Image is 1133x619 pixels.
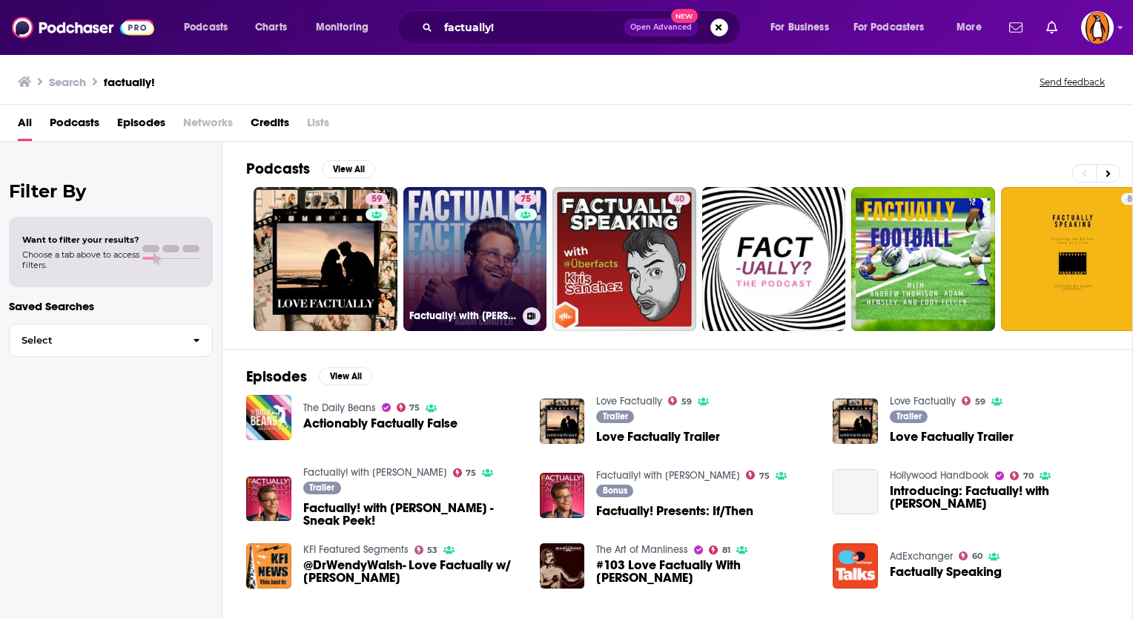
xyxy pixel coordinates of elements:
[303,502,522,527] a: Factually! with Adam Conover - Sneak Peek!
[403,187,547,331] a: 75Factually! with [PERSON_NAME]
[596,395,662,407] a: Love Factually
[9,299,213,313] p: Saved Searches
[760,16,848,39] button: open menu
[624,19,698,36] button: Open AdvancedNew
[552,187,696,331] a: 40
[957,17,982,38] span: More
[246,367,372,386] a: EpisodesView All
[890,566,1002,578] a: Factually Speaking
[1010,471,1034,480] a: 70
[596,505,753,517] a: Factually! Presents: If/Then
[1081,11,1114,44] button: Show profile menu
[246,367,307,386] h2: Episodes
[674,192,684,207] span: 40
[319,367,372,385] button: View All
[596,559,815,584] span: #103 Love Factually With [PERSON_NAME]
[438,16,624,39] input: Search podcasts, credits, & more...
[303,543,409,556] a: KFI Featured Segments
[9,180,213,202] h2: Filter By
[896,412,922,421] span: Trailer
[833,399,878,444] img: Love Factually Trailer
[49,75,86,89] h3: Search
[890,550,953,563] a: AdExchanger
[596,469,740,482] a: Factually! with Adam Conover
[521,192,531,207] span: 75
[540,543,585,589] img: #103 Love Factually With Dr. Duana Welch
[246,160,310,178] h2: Podcasts
[303,502,522,527] span: Factually! with [PERSON_NAME] - Sneak Peek!
[246,476,291,522] img: Factually! with Adam Conover - Sneak Peek!
[833,469,878,514] a: Introducing: Factually! with Adam Conover
[596,543,688,556] a: The Art of Manliness
[1003,15,1028,40] a: Show notifications dropdown
[309,483,334,492] span: Trailer
[9,324,213,357] button: Select
[10,335,181,345] span: Select
[975,399,985,405] span: 59
[890,485,1109,510] a: Introducing: Factually! with Adam Conover
[844,16,946,39] button: open menu
[22,249,139,270] span: Choose a tab above to access filters.
[1081,11,1114,44] img: User Profile
[746,471,770,479] a: 75
[540,473,585,518] img: Factually! Presents: If/Then
[630,24,692,31] span: Open Advanced
[770,17,829,38] span: For Business
[681,399,692,405] span: 59
[18,111,32,141] a: All
[596,430,720,443] span: Love Factually Trailer
[671,9,698,23] span: New
[603,412,628,421] span: Trailer
[366,193,388,205] a: 59
[246,543,291,589] img: @DrWendyWalsh- Love Factually w/ Dr. Paul Eastwick
[722,547,730,554] span: 81
[427,547,437,554] span: 53
[959,551,982,560] a: 60
[409,405,420,411] span: 75
[540,399,585,444] img: Love Factually Trailer
[668,193,690,205] a: 40
[596,559,815,584] a: #103 Love Factually With Dr. Duana Welch
[104,75,155,89] h3: factually!
[305,16,388,39] button: open menu
[453,468,477,477] a: 75
[890,430,1014,443] a: Love Factually Trailer
[833,543,878,589] img: Factually Speaking
[1040,15,1063,40] a: Show notifications dropdown
[12,13,154,42] img: Podchaser - Follow, Share and Rate Podcasts
[466,470,476,476] span: 75
[853,17,925,38] span: For Podcasters
[515,193,537,205] a: 75
[759,473,770,479] span: 75
[397,403,420,412] a: 75
[1023,473,1034,479] span: 70
[184,17,228,38] span: Podcasts
[890,469,989,482] a: Hollywood Handbook
[1035,76,1109,88] button: Send feedback
[251,111,289,141] span: Credits
[371,192,382,207] span: 59
[409,309,517,322] h3: Factually! with [PERSON_NAME]
[22,235,139,245] span: Want to filter your results?
[174,16,247,39] button: open menu
[316,17,369,38] span: Monitoring
[245,16,296,39] a: Charts
[117,111,165,141] a: Episodes
[412,10,755,45] div: Search podcasts, credits, & more...
[1081,11,1114,44] span: Logged in as penguin_portfolio
[603,486,627,495] span: Bonus
[303,417,458,430] span: Actionably Factually False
